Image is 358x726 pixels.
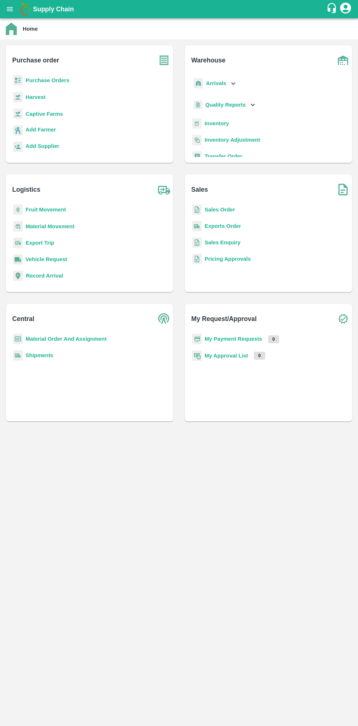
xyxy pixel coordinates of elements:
b: Warehouse [191,55,226,65]
img: whTransfer [192,151,202,162]
b: Arrivals [206,80,226,86]
b: Add Farmer [26,127,56,133]
img: soSales [334,180,352,199]
img: sales [192,254,202,264]
div: customer-support [326,3,339,16]
img: purchase [155,51,173,69]
a: Supply Chain [33,4,326,14]
button: open drawer [1,1,18,18]
img: approval [192,350,202,361]
img: reciept [13,75,23,86]
img: fruit [13,205,23,215]
a: Export Trip [26,240,54,246]
a: Transfer Order [205,153,242,159]
a: Material Order And Assignment [26,336,107,342]
img: inventory [192,135,202,145]
img: farmer [13,125,23,136]
b: Home [23,26,38,32]
b: My Request/Approval [191,314,257,324]
a: Inventory Adjustment [205,137,260,143]
a: Harvest [26,94,45,100]
img: home [6,23,17,35]
img: recordArrival [13,271,23,281]
p: 0 [254,352,265,360]
img: sales [192,237,202,248]
a: Captive Farms [26,111,63,117]
img: material [13,221,23,232]
img: whInventory [192,118,202,129]
img: logo [18,2,33,16]
p: 0 [268,335,279,343]
b: Logistics [12,184,41,195]
img: supplier [13,142,23,152]
b: Quality Reports [205,102,246,108]
a: Add Farmer [26,126,56,135]
b: Central [12,314,34,324]
div: Quality Reports [192,98,257,112]
img: check [334,310,352,328]
a: My Payment Requests [205,336,262,342]
img: payment [192,334,202,344]
a: Add Supplier [26,142,59,152]
a: Pricing Approvals [205,256,251,262]
img: shipments [13,350,23,361]
a: Material Movement [26,223,75,229]
b: Sales [191,184,208,195]
b: Supply Chain [33,5,74,13]
img: shipments [192,221,202,232]
a: Sales Order [205,207,235,213]
img: central [155,310,173,328]
a: Vehicle Request [26,256,67,262]
a: Purchase Orders [26,77,69,83]
a: Fruit Movement [26,207,66,213]
img: qualityReport [194,100,202,110]
div: Arrivals [192,75,237,92]
img: harvest [13,92,23,103]
img: harvest [13,108,23,119]
img: truck [155,180,173,199]
div: account of current user [339,1,352,17]
img: warehouse [334,51,352,69]
b: Add Supplier [26,143,59,149]
img: sales [192,205,202,215]
img: vehicle [13,254,23,265]
a: Exports Order [205,223,241,229]
img: centralMaterial [13,334,23,344]
a: Shipments [26,352,53,358]
a: Record Arrival [26,273,63,279]
b: Purchase order [12,55,59,65]
a: Inventory [205,121,229,126]
a: Sales Enquiry [205,240,240,245]
img: whArrival [194,78,203,89]
img: delivery [13,238,23,248]
a: My Approval List [205,353,248,359]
